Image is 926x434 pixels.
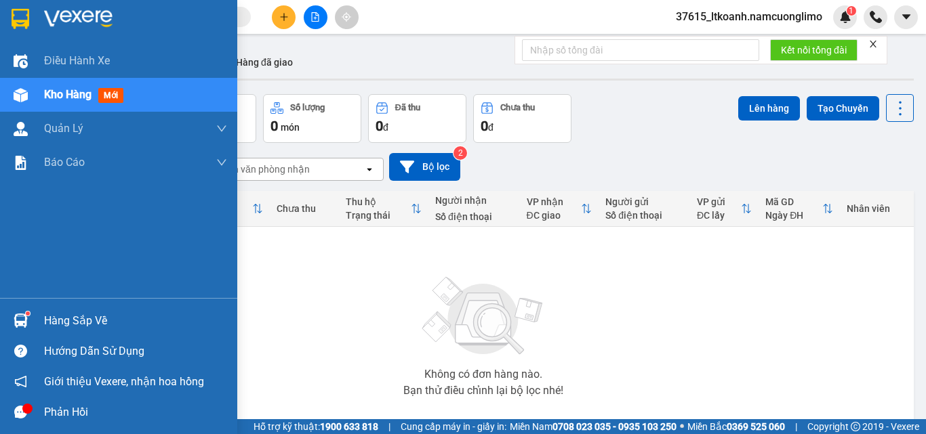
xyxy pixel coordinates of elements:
[770,39,858,61] button: Kết nối tổng đài
[44,52,110,69] span: Điều hành xe
[368,94,466,143] button: Đã thu0đ
[14,54,28,68] img: warehouse-icon
[14,375,27,388] span: notification
[14,122,28,136] img: warehouse-icon
[605,210,683,221] div: Số điện thoại
[44,341,227,362] div: Hướng dẫn sử dụng
[310,12,320,22] span: file-add
[687,419,785,434] span: Miền Bắc
[216,162,310,176] div: Chọn văn phòng nhận
[807,96,879,121] button: Tạo Chuyến
[680,424,684,429] span: ⚪️
[44,311,227,331] div: Hàng sắp về
[44,402,227,422] div: Phản hồi
[424,369,542,380] div: Không có đơn hàng nào.
[870,11,882,23] img: phone-icon
[795,419,797,434] span: |
[527,210,582,221] div: ĐC giao
[868,39,878,49] span: close
[481,118,488,134] span: 0
[14,313,28,328] img: warehouse-icon
[44,120,83,137] span: Quản Lý
[527,196,582,207] div: VP nhận
[290,103,325,112] div: Số lượng
[900,11,912,23] span: caret-down
[216,123,227,134] span: down
[14,345,27,357] span: question-circle
[738,96,800,121] button: Lên hàng
[401,419,506,434] span: Cung cấp máy in - giấy in:
[44,154,85,171] span: Báo cáo
[388,419,390,434] span: |
[272,5,296,29] button: plus
[98,88,123,103] span: mới
[690,191,759,227] th: Toggle SortBy
[216,157,227,168] span: down
[279,12,289,22] span: plus
[520,191,599,227] th: Toggle SortBy
[839,11,851,23] img: icon-new-feature
[270,118,278,134] span: 0
[454,146,467,160] sup: 2
[346,196,411,207] div: Thu hộ
[765,196,822,207] div: Mã GD
[14,406,27,418] span: message
[697,210,741,221] div: ĐC lấy
[364,164,375,175] svg: open
[727,421,785,432] strong: 0369 525 060
[12,9,29,29] img: logo-vxr
[254,419,378,434] span: Hỗ trợ kỹ thuật:
[44,88,92,101] span: Kho hàng
[225,46,304,79] button: Hàng đã giao
[552,421,677,432] strong: 0708 023 035 - 0935 103 250
[435,211,513,222] div: Số điện thoại
[14,88,28,102] img: warehouse-icon
[522,39,759,61] input: Nhập số tổng đài
[697,196,741,207] div: VP gửi
[263,94,361,143] button: Số lượng0món
[376,118,383,134] span: 0
[605,196,683,207] div: Người gửi
[389,153,460,181] button: Bộ lọc
[277,203,331,214] div: Chưa thu
[395,103,420,112] div: Đã thu
[281,122,300,133] span: món
[500,103,535,112] div: Chưa thu
[339,191,428,227] th: Toggle SortBy
[342,12,351,22] span: aim
[44,373,204,390] span: Giới thiệu Vexere, nhận hoa hồng
[320,421,378,432] strong: 1900 633 818
[488,122,494,133] span: đ
[26,311,30,316] sup: 1
[510,419,677,434] span: Miền Nam
[759,191,840,227] th: Toggle SortBy
[435,195,513,206] div: Người nhận
[403,385,563,396] div: Bạn thử điều chỉnh lại bộ lọc nhé!
[473,94,571,143] button: Chưa thu0đ
[416,269,551,364] img: svg+xml;base64,PHN2ZyBjbGFzcz0ibGlzdC1wbHVnX19zdmciIHhtbG5zPSJodHRwOi8vd3d3LnczLm9yZy8yMDAwL3N2Zy...
[849,6,853,16] span: 1
[847,203,907,214] div: Nhân viên
[847,6,856,16] sup: 1
[304,5,327,29] button: file-add
[383,122,388,133] span: đ
[851,422,860,431] span: copyright
[346,210,411,221] div: Trạng thái
[14,156,28,170] img: solution-icon
[335,5,359,29] button: aim
[765,210,822,221] div: Ngày ĐH
[894,5,918,29] button: caret-down
[781,43,847,58] span: Kết nối tổng đài
[665,8,833,25] span: 37615_ltkoanh.namcuonglimo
